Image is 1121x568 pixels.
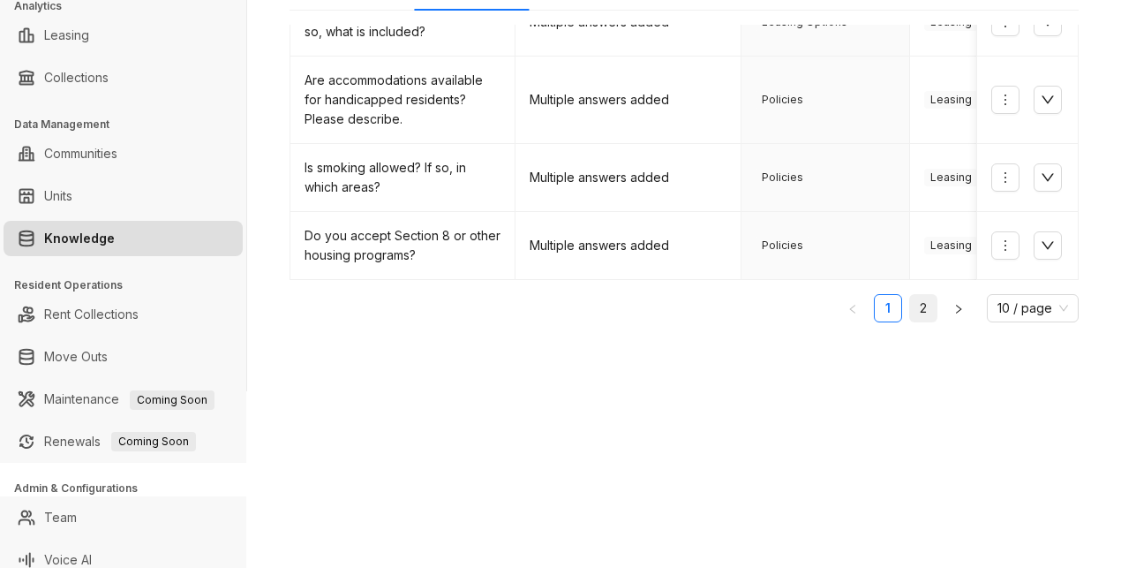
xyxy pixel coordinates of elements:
div: Are accommodations available for handicapped residents? Please describe. [305,71,500,129]
span: Coming Soon [111,432,196,451]
span: Coming Soon [130,390,214,410]
span: more [998,93,1012,107]
span: more [998,239,1012,253]
li: Maintenance [4,382,243,417]
li: Move Outs [4,339,243,375]
li: Renewals [4,424,243,459]
li: Next Page [944,294,973,322]
li: 1 [874,294,902,322]
a: 1 [875,295,901,322]
li: 2 [909,294,937,322]
td: Multiple answers added [515,212,741,280]
span: Policies [756,169,809,186]
td: Multiple answers added [515,144,741,212]
div: Is smoking allowed? If so, in which areas? [305,158,500,197]
li: Previous Page [839,294,867,322]
a: Knowledge [44,221,115,256]
span: left [847,304,858,314]
li: Units [4,178,243,214]
span: Leasing [924,237,978,254]
span: down [1041,170,1055,185]
span: right [953,304,964,314]
button: left [839,294,867,322]
a: Leasing [44,18,89,53]
li: Collections [4,60,243,95]
h3: Admin & Configurations [14,481,246,496]
span: 10 / page [997,295,1068,322]
span: Policies [756,91,809,109]
a: Rent Collections [44,297,139,332]
a: Team [44,500,77,535]
button: right [944,294,973,322]
li: Rent Collections [4,297,243,332]
div: Do you accept Section 8 or other housing programs? [305,226,500,265]
a: 2 [910,295,937,322]
h3: Data Management [14,117,246,133]
span: Policies [756,237,809,254]
span: down [1041,93,1055,107]
div: Page Size [987,294,1079,322]
a: Collections [44,60,109,95]
li: Team [4,500,243,535]
a: Move Outs [44,339,108,375]
li: Communities [4,136,243,171]
span: Leasing [924,91,978,109]
td: Multiple answers added [515,57,741,144]
span: more [998,170,1012,185]
li: Knowledge [4,221,243,256]
a: Communities [44,136,117,171]
h3: Resident Operations [14,277,246,293]
li: Leasing [4,18,243,53]
a: Units [44,178,72,214]
span: down [1041,239,1055,253]
span: Leasing [924,169,978,186]
a: RenewalsComing Soon [44,424,196,459]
